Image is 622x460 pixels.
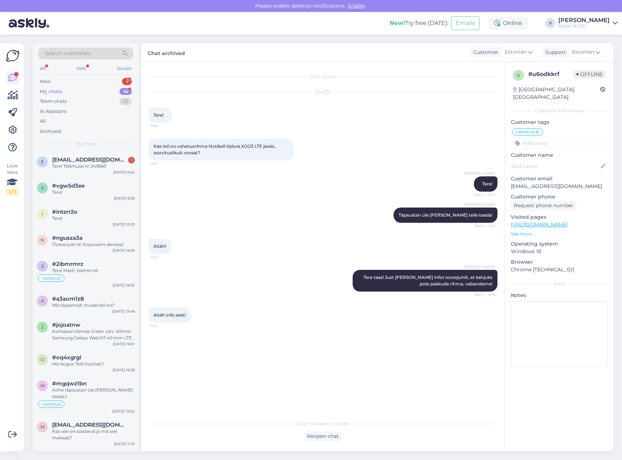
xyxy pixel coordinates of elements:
div: All [40,118,46,125]
div: Extra [511,281,608,287]
span: eevahelga.kupits@gmail.com [52,156,127,163]
span: Täpsustan üle [PERSON_NAME] teile teada! [399,212,492,218]
span: Search customers [45,50,91,57]
div: [DATE] 9:40 [113,170,135,175]
div: [DATE] 9:38 [114,196,135,201]
div: Kohapeal olemas Green värv 40mm: Samsung Galaxy Watch7 40 mm LTE Green [URL][DOMAIN_NAME] [52,328,135,341]
span: Seen ✓ 9:21 [468,223,495,229]
span: v [41,185,44,191]
span: 9:22 [151,254,178,260]
span: Enable [346,3,367,9]
div: Mis täpsemalt mudel teil on? [52,302,135,309]
div: [DATE] [148,89,497,95]
span: e [41,159,44,164]
input: Add a tag [511,138,608,149]
span: u [517,72,520,78]
button: Emails [451,16,480,30]
span: j [41,324,43,330]
div: Online [488,17,528,30]
span: [PERSON_NAME] [464,264,495,269]
div: Chat started [148,74,497,80]
span: 9:42 [151,323,178,329]
div: [PERSON_NAME] [558,17,610,23]
p: Notes [511,292,608,299]
span: [PERSON_NAME] [464,202,495,207]
div: Web [75,64,88,73]
div: 2 / 3 [6,189,19,195]
div: Support [542,49,566,56]
div: Try free [DATE]: [390,19,448,28]
div: Team chats [40,98,67,105]
div: Tere! [52,189,135,196]
span: Offline [573,70,605,78]
input: Add name [511,162,599,170]
div: 14 [119,88,132,95]
div: V [545,18,555,28]
span: vastatud [516,130,535,134]
span: Chat has been archived [298,421,349,427]
span: [PERSON_NAME] [464,171,495,176]
span: vastatud [42,276,61,280]
div: Request phone number [511,201,576,210]
span: #intzrr2o [52,209,77,215]
p: Customer tags [511,118,608,126]
span: Seen ✓ 9:20 [468,192,495,197]
p: [EMAIL_ADDRESS][DOMAIN_NAME] [511,183,608,190]
span: 9:19 [151,161,178,166]
p: Customer email [511,175,608,183]
span: 9:18 [151,123,178,129]
div: [GEOGRAPHIC_DATA], [GEOGRAPHIC_DATA] [513,86,600,101]
div: Tere! Hästi, teeme nii! [52,267,135,274]
div: Look Here [6,163,19,195]
span: #oq4xgrgl [52,354,81,361]
p: Customer phone [511,193,608,201]
div: 1 [128,157,135,163]
span: Kas teil on vahetusrihma Nutikell Xplora XGO3 LTE jaoks, soovituslikult roosat? [154,143,277,155]
span: #jojoatnw [52,322,80,328]
span: Estonian [505,48,527,56]
div: Reopen chat [304,431,342,441]
div: Socials [115,64,133,73]
span: marguskaar@hotmail.com [52,422,127,428]
span: Aitäh info eest! [154,312,186,318]
span: m [41,424,45,430]
div: Tere! [52,215,135,222]
p: Customer name [511,151,608,159]
img: Askly Logo [6,49,20,63]
div: [DATE] 16:35 [113,283,135,288]
a: [URL][DOMAIN_NAME] [511,221,568,228]
div: # u6odkkrf [528,70,573,79]
span: m [41,383,45,388]
div: New [40,78,51,85]
span: o [41,357,44,362]
span: #a3aom1z8 [52,296,84,302]
p: See more ... [511,231,608,237]
p: Operating system [511,240,608,248]
div: Mobix JK OÜ [558,23,610,29]
div: [DATE] 15:53 [113,222,135,227]
span: #mgqwz1bn [52,380,87,387]
span: 2 [41,263,44,269]
span: Estonian [572,48,594,56]
div: 55 [119,98,132,105]
span: n [41,237,44,243]
div: [DATE] 13:50 [112,409,135,414]
div: 3 [122,78,132,85]
div: Mis kogus Teid huvitab? [52,361,135,367]
div: Archived [40,128,61,135]
p: Browser [511,258,608,266]
div: [DATE] 16:01 [113,341,135,347]
div: Customer information [511,108,608,114]
a: [PERSON_NAME]Mobix JK OÜ [558,17,618,29]
span: #2ibmrmrz [52,261,83,267]
span: Aitäh! [154,243,166,249]
span: vastatud [42,402,61,406]
div: Tere! Tellimuse nr 249560 [52,163,135,170]
div: Kohe täpsustan üle [PERSON_NAME] teada:) [52,387,135,400]
label: Chat archived [148,47,185,57]
span: a [41,298,44,304]
div: Kas see on saadaval ja mis see maksab? [52,428,135,441]
div: Customer [470,49,499,56]
div: [DATE] 16:38 [113,367,135,373]
b: New! [390,20,405,26]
